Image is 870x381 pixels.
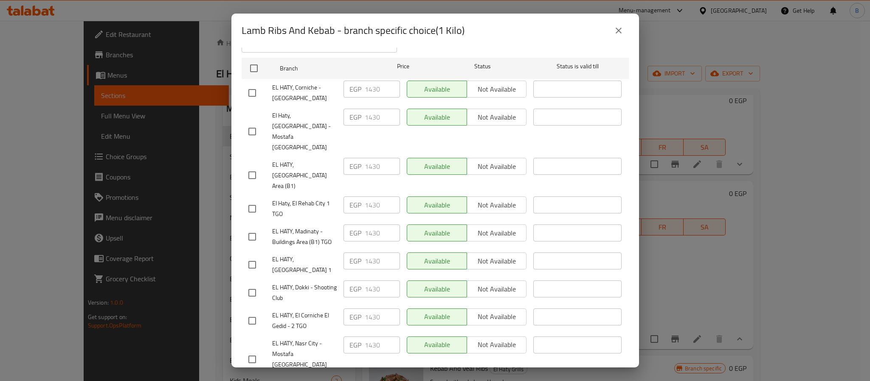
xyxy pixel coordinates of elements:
span: EL HATY, Madinaty - Buildings Area (B1) TGO [272,226,337,247]
input: Please enter price [365,109,400,126]
p: EGP [349,312,361,322]
p: 0 branche(s) are selected [566,40,629,48]
span: Price [375,61,431,72]
input: Please enter price [365,280,400,297]
span: EL HATY, Corniche - [GEOGRAPHIC_DATA] [272,82,337,104]
button: close [608,20,629,41]
span: EL HATY, El Corniche El Gedid - 2 TGO [272,310,337,331]
p: EGP [349,200,361,210]
input: Please enter price [365,158,400,175]
input: Please enter price [365,252,400,269]
h2: Lamb Ribs And Kebab - branch specific choice(1 Kilo) [242,24,465,37]
input: Please enter price [365,81,400,98]
p: EGP [349,161,361,171]
input: Please enter price [365,336,400,353]
input: Please enter price [365,308,400,325]
input: Please enter price [365,224,400,241]
span: El Haty, El Rehab City 1 TGO [272,198,337,219]
p: EGP [349,84,361,94]
span: El Haty, [GEOGRAPHIC_DATA] - Mostafa [GEOGRAPHIC_DATA] [272,110,337,153]
span: EL HATY, [GEOGRAPHIC_DATA] Area (B1) [272,160,337,191]
p: EGP [349,256,361,266]
p: EGP [349,284,361,294]
span: Branch [280,63,368,74]
input: Please enter price [365,196,400,213]
p: EGP [349,340,361,350]
p: EGP [349,112,361,122]
span: Status is valid till [533,61,622,72]
span: EL HATY, Dokki - Shooting Club [272,282,337,303]
span: EL HATY, [GEOGRAPHIC_DATA] 1 [272,254,337,275]
span: Status [438,61,527,72]
p: EGP [349,228,361,238]
span: EL HATY, Nasr City - Mostafa [GEOGRAPHIC_DATA] TGO [272,338,337,381]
